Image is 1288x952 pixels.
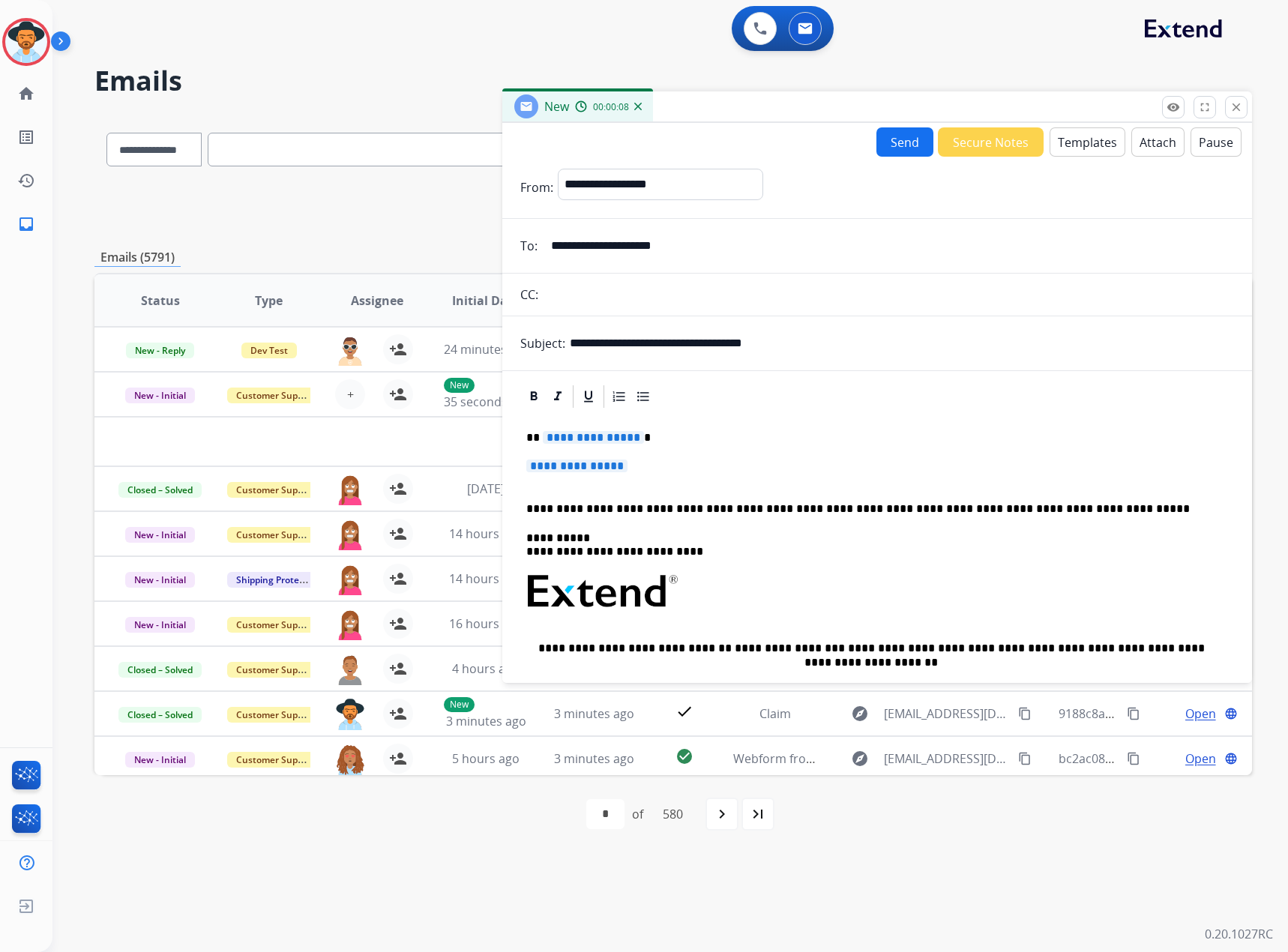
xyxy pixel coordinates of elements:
span: 14 hours ago [449,525,523,542]
span: Customer Support [227,752,325,768]
mat-icon: explore [851,705,869,723]
button: Secure Notes [938,127,1044,157]
div: Ordered List [608,385,631,408]
img: agent-avatar [335,654,365,685]
span: Dev Test [241,343,297,358]
span: 4 hours ago [452,660,520,677]
span: [EMAIL_ADDRESS][DOMAIN_NAME] [884,705,1011,723]
span: Customer Support [227,617,325,633]
h2: Emails [94,66,1252,96]
mat-icon: person_add [389,340,407,358]
span: New - Initial [125,388,195,403]
mat-icon: content_copy [1127,707,1140,720]
mat-icon: person_add [389,480,407,498]
img: agent-avatar [335,334,365,366]
span: 24 minutes ago [444,341,531,358]
span: Claim [759,705,791,722]
span: Shipping Protection [227,572,330,588]
button: Pause [1191,127,1242,157]
mat-icon: language [1224,752,1238,765]
span: Webform from [EMAIL_ADDRESS][DOMAIN_NAME] on [DATE] [733,750,1073,767]
span: [EMAIL_ADDRESS][DOMAIN_NAME] [884,750,1011,768]
mat-icon: check_circle [675,747,693,765]
mat-icon: fullscreen [1198,100,1212,114]
span: Type [255,292,283,310]
mat-icon: content_copy [1127,752,1140,765]
mat-icon: inbox [17,215,35,233]
button: Templates [1050,127,1125,157]
p: Emails (5791) [94,248,181,267]
mat-icon: language [1224,707,1238,720]
mat-icon: check [675,702,693,720]
span: New - Initial [125,527,195,543]
button: + [335,379,365,409]
span: Customer Support [227,527,325,543]
span: 9188c8ad-0c40-4cfc-b159-5377c07fa1fb [1059,705,1279,722]
mat-icon: person_add [389,660,407,678]
mat-icon: list_alt [17,128,35,146]
mat-icon: history [17,172,35,190]
p: CC: [520,286,538,304]
mat-icon: remove_red_eye [1167,100,1180,114]
mat-icon: content_copy [1018,707,1032,720]
img: agent-avatar [335,519,365,550]
div: Bold [523,385,545,408]
span: + [347,385,354,403]
div: of [632,805,643,823]
span: bc2ac08a-177f-4207-a19d-45898d879b3f [1059,750,1285,767]
img: agent-avatar [335,744,365,775]
img: agent-avatar [335,699,365,730]
span: Closed – Solved [118,662,202,678]
mat-icon: explore [851,750,869,768]
span: Closed – Solved [118,482,202,498]
mat-icon: home [17,85,35,103]
span: [DATE] [467,480,505,497]
span: 3 minutes ago [554,750,634,767]
mat-icon: content_copy [1018,752,1032,765]
span: Assignee [351,292,403,310]
button: Attach [1131,127,1185,157]
p: To: [520,237,538,255]
p: From: [520,178,553,196]
img: agent-avatar [335,609,365,640]
span: New - Initial [125,752,195,768]
span: 00:00:08 [593,101,629,113]
span: 14 hours ago [449,570,523,587]
mat-icon: person_add [389,750,407,768]
p: New [444,378,475,393]
img: agent-avatar [335,474,365,505]
span: 16 hours ago [449,615,523,632]
mat-icon: person_add [389,705,407,723]
p: 0.20.1027RC [1205,925,1273,943]
mat-icon: person_add [389,615,407,633]
p: Subject: [520,334,565,352]
div: 580 [651,799,695,829]
div: Bullet List [632,385,654,408]
span: Customer Support [227,707,325,723]
img: avatar [5,21,47,63]
span: Open [1185,750,1216,768]
mat-icon: person_add [389,525,407,543]
span: New - Initial [125,572,195,588]
mat-icon: last_page [749,805,767,823]
span: 3 minutes ago [554,705,634,722]
span: Closed – Solved [118,707,202,723]
mat-icon: navigate_next [713,805,731,823]
p: New [444,697,475,712]
mat-icon: person_add [389,385,407,403]
span: 3 minutes ago [446,713,526,729]
span: New [544,98,569,115]
span: Status [141,292,180,310]
div: Underline [577,385,600,408]
span: Initial Date [452,292,520,310]
span: Customer Support [227,388,325,403]
span: 5 hours ago [452,750,520,767]
button: Send [876,127,933,157]
mat-icon: close [1230,100,1243,114]
span: Customer Support [227,662,325,678]
div: Italic [547,385,569,408]
span: New - Reply [126,343,194,358]
span: Customer Support [227,482,325,498]
img: agent-avatar [335,564,365,595]
span: Open [1185,705,1216,723]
